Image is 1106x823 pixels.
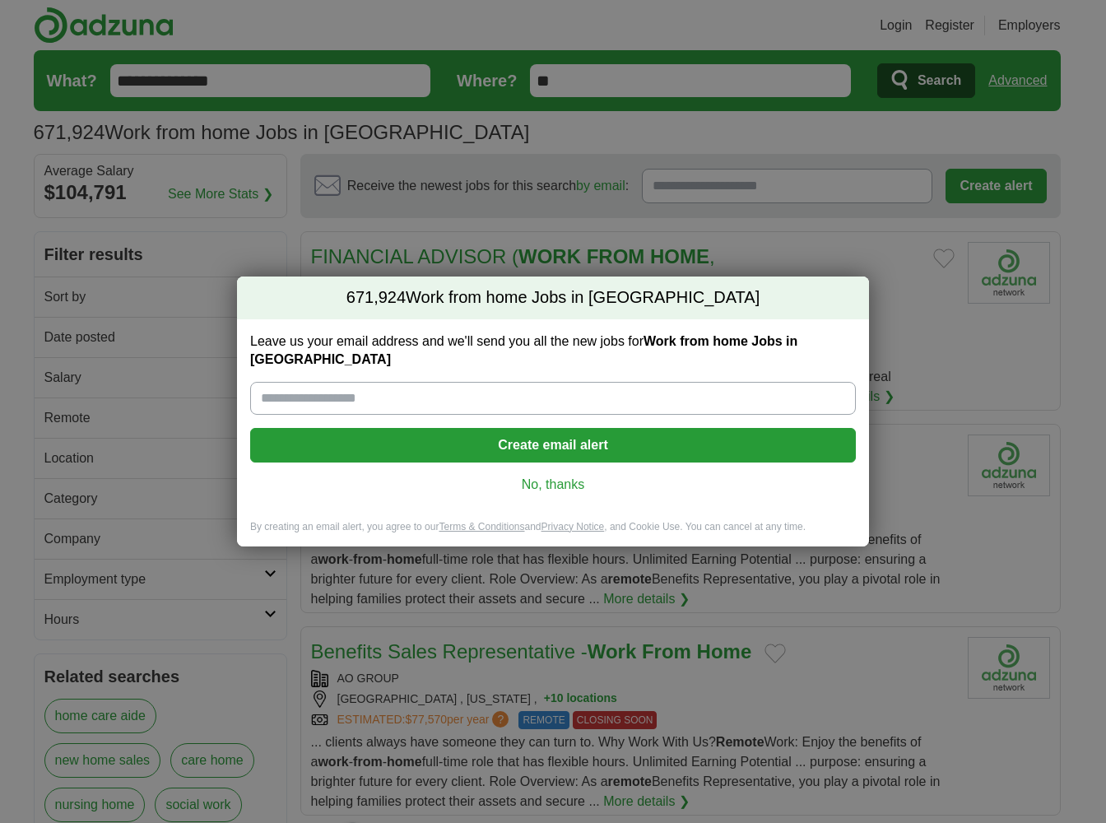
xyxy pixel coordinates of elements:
[346,286,406,309] span: 671,924
[237,520,869,547] div: By creating an email alert, you agree to our and , and Cookie Use. You can cancel at any time.
[263,476,843,494] a: No, thanks
[250,332,856,369] label: Leave us your email address and we'll send you all the new jobs for
[541,521,605,532] a: Privacy Notice
[439,521,524,532] a: Terms & Conditions
[237,277,869,319] h2: Work from home Jobs in [GEOGRAPHIC_DATA]
[250,428,856,463] button: Create email alert
[250,334,797,366] strong: Work from home Jobs in [GEOGRAPHIC_DATA]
